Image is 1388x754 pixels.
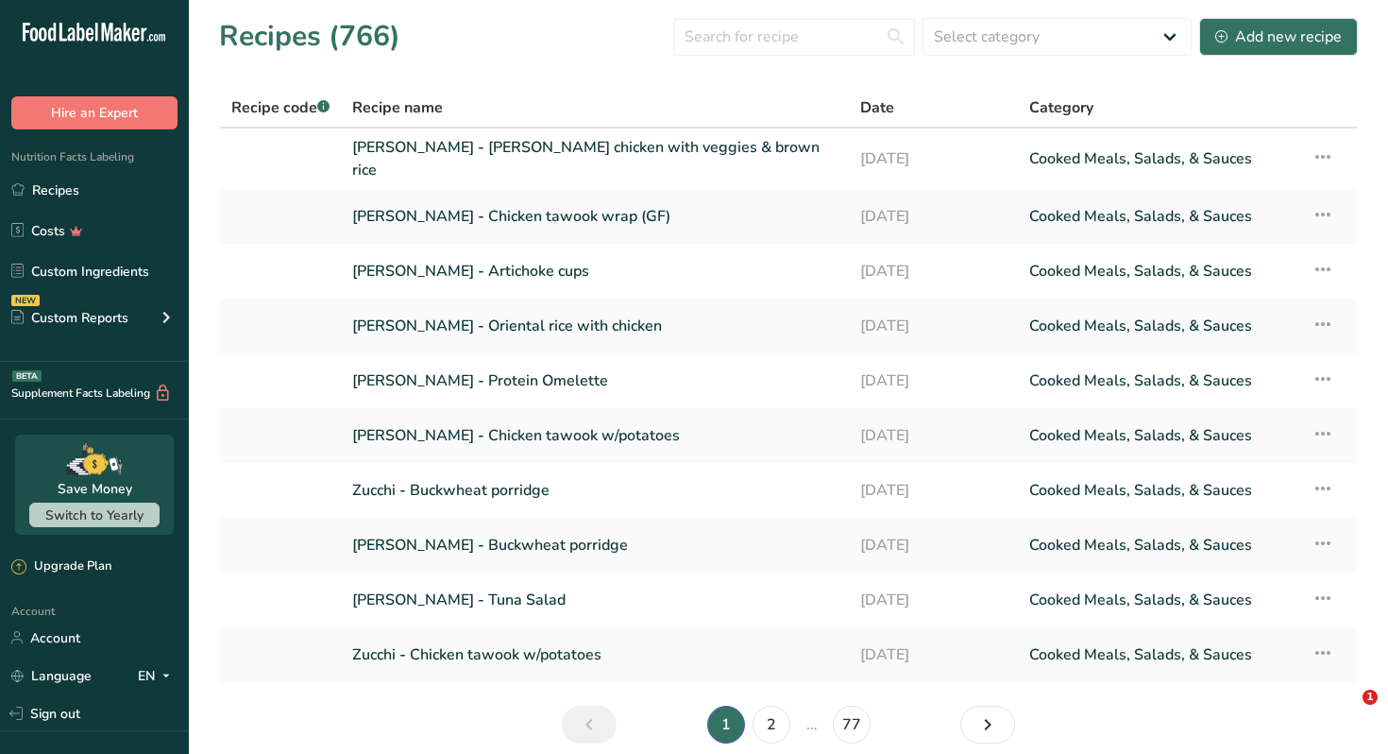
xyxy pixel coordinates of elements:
button: Add new recipe [1199,18,1358,56]
span: Category [1029,96,1093,119]
a: Cooked Meals, Salads, & Sauces [1029,635,1289,675]
a: [DATE] [860,416,1007,455]
div: Save Money [58,479,132,499]
a: [DATE] [860,361,1007,401]
a: [PERSON_NAME] - [PERSON_NAME] chicken with veggies & brown rice [352,136,838,181]
div: Custom Reports [11,308,128,328]
span: Date [860,96,894,119]
input: Search for recipe [673,18,915,56]
button: Hire an Expert [11,96,178,129]
a: Cooked Meals, Salads, & Sauces [1029,197,1289,236]
a: [DATE] [860,197,1007,236]
a: [PERSON_NAME] - Chicken tawook w/potatoes [352,416,838,455]
a: Cooked Meals, Salads, & Sauces [1029,525,1289,565]
a: Page 2. [753,706,790,744]
a: Cooked Meals, Salads, & Sauces [1029,416,1289,455]
a: [PERSON_NAME] - Buckwheat porridge [352,525,838,565]
a: [DATE] [860,136,1007,181]
a: [PERSON_NAME] - Protein Omelette [352,361,838,401]
a: Cooked Meals, Salads, & Sauces [1029,136,1289,181]
a: [PERSON_NAME] - Tuna Salad [352,580,838,620]
a: Cooked Meals, Salads, & Sauces [1029,471,1289,510]
div: BETA [12,370,42,382]
button: Switch to Yearly [29,503,160,527]
a: Previous page [562,706,617,744]
a: [DATE] [860,306,1007,346]
a: [DATE] [860,635,1007,675]
a: [DATE] [860,251,1007,291]
a: [DATE] [860,471,1007,510]
iframe: Intercom live chat [1324,690,1369,735]
div: Add new recipe [1215,26,1342,48]
a: [PERSON_NAME] - Artichoke cups [352,251,838,291]
a: Zucchi - Chicken tawook w/potatoes [352,635,838,675]
span: 1 [1363,690,1378,705]
div: Upgrade Plan [11,557,111,576]
a: Next page [960,706,1015,744]
a: Cooked Meals, Salads, & Sauces [1029,251,1289,291]
a: [PERSON_NAME] - Oriental rice with chicken [352,306,838,346]
h1: Recipes (766) [219,15,400,58]
a: [PERSON_NAME] - Chicken tawook wrap (GF) [352,197,838,236]
a: [DATE] [860,580,1007,620]
a: Cooked Meals, Salads, & Sauces [1029,361,1289,401]
a: [DATE] [860,525,1007,565]
a: Cooked Meals, Salads, & Sauces [1029,580,1289,620]
a: Zucchi - Buckwheat porridge [352,471,838,510]
span: Recipe code [231,97,330,118]
a: Language [11,660,92,693]
div: EN [138,664,178,687]
a: Cooked Meals, Salads, & Sauces [1029,306,1289,346]
span: Switch to Yearly [45,506,144,524]
span: Recipe name [352,96,443,119]
a: Page 77. [833,706,871,744]
div: NEW [11,295,40,306]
